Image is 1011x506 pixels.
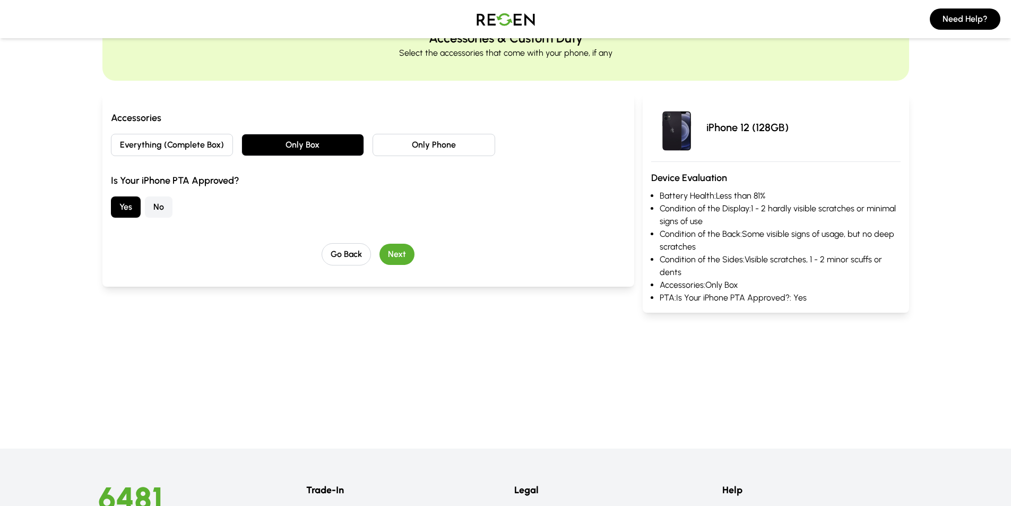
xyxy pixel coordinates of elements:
h3: Accessories [111,110,626,125]
h3: Is Your iPhone PTA Approved? [111,173,626,188]
button: No [145,196,172,218]
h6: Help [722,483,913,498]
img: Logo [469,4,543,34]
button: Need Help? [930,8,1000,30]
h6: Legal [514,483,705,498]
button: Everything (Complete Box) [111,134,234,156]
h2: Accessories & Custom Duty [429,30,583,47]
li: Condition of the Sides: Visible scratches, 1 - 2 minor scuffs or dents [660,253,900,279]
p: Select the accessories that come with your phone, if any [399,47,612,59]
li: Condition of the Display: 1 - 2 hardly visible scratches or minimal signs of use [660,202,900,228]
li: Condition of the Back: Some visible signs of usage, but no deep scratches [660,228,900,253]
li: Battery Health: Less than 81% [660,190,900,202]
button: Next [379,244,414,265]
li: Accessories: Only Box [660,279,900,291]
h3: Device Evaluation [651,170,900,185]
img: iPhone 12 [651,102,702,153]
button: Yes [111,196,141,218]
button: Only Phone [373,134,495,156]
li: PTA: Is Your iPhone PTA Approved?: Yes [660,291,900,304]
p: iPhone 12 (128GB) [706,120,789,135]
button: Go Back [322,243,371,265]
button: Only Box [241,134,364,156]
h6: Trade-In [306,483,497,498]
